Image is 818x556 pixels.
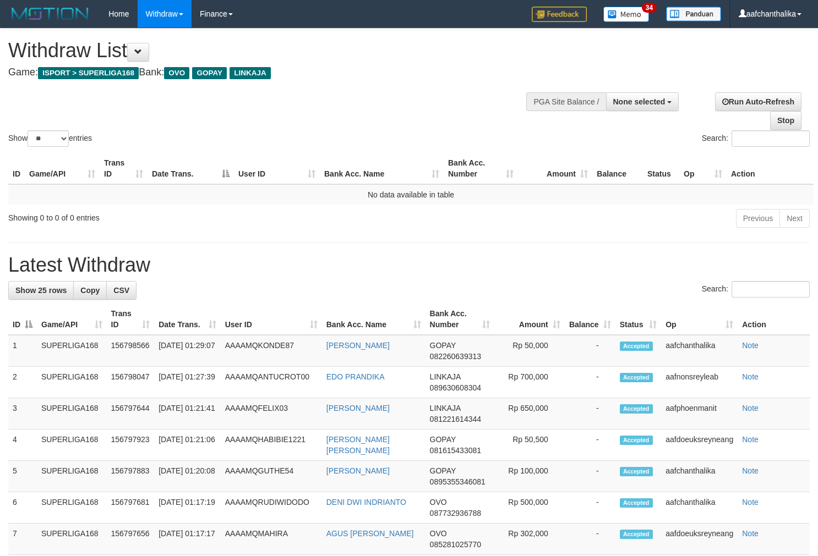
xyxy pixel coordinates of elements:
a: Note [742,466,759,475]
span: OVO [430,529,447,538]
a: [PERSON_NAME] [PERSON_NAME] [326,435,390,455]
td: 4 [8,430,37,461]
span: Accepted [620,404,653,414]
td: SUPERLIGA168 [37,335,107,367]
h1: Withdraw List [8,40,535,62]
td: - [565,367,615,398]
td: SUPERLIGA168 [37,492,107,524]
td: SUPERLIGA168 [37,430,107,461]
a: Note [742,341,759,350]
a: Copy [73,281,107,300]
th: Amount: activate to sort column ascending [518,153,592,184]
span: GOPAY [430,435,456,444]
td: Rp 50,500 [494,430,565,461]
span: None selected [613,97,666,106]
a: [PERSON_NAME] [326,466,390,475]
td: [DATE] 01:17:17 [154,524,221,555]
th: Status [643,153,679,184]
a: Previous [736,209,780,228]
span: CSV [113,286,129,295]
th: Balance: activate to sort column ascending [565,304,615,335]
a: AGUS [PERSON_NAME] [326,529,414,538]
td: [DATE] 01:17:19 [154,492,221,524]
td: AAAAMQRUDIWIDODO [221,492,322,524]
td: 7 [8,524,37,555]
span: GOPAY [192,67,227,79]
span: OVO [430,498,447,507]
span: Copy 0895355346081 to clipboard [430,477,486,486]
td: 5 [8,461,37,492]
td: 156797923 [107,430,155,461]
span: Accepted [620,467,653,476]
td: SUPERLIGA168 [37,367,107,398]
a: Note [742,435,759,444]
a: Note [742,404,759,412]
td: [DATE] 01:21:06 [154,430,221,461]
td: [DATE] 01:27:39 [154,367,221,398]
select: Showentries [28,130,69,147]
div: PGA Site Balance / [526,92,606,111]
th: ID [8,153,25,184]
th: Status: activate to sort column ascending [615,304,662,335]
td: aafchanthalika [661,461,738,492]
td: Rp 700,000 [494,367,565,398]
span: LINKAJA [430,404,461,412]
th: Trans ID: activate to sort column ascending [100,153,148,184]
td: - [565,492,615,524]
span: LINKAJA [430,372,461,381]
td: 156798047 [107,367,155,398]
span: Copy 085281025770 to clipboard [430,540,481,549]
td: AAAAMQFELIX03 [221,398,322,430]
td: 6 [8,492,37,524]
span: Copy 081221614344 to clipboard [430,415,481,423]
td: aafchanthalika [661,335,738,367]
a: Note [742,372,759,381]
a: [PERSON_NAME] [326,404,390,412]
span: Accepted [620,498,653,508]
th: Bank Acc. Name: activate to sort column ascending [322,304,426,335]
td: 3 [8,398,37,430]
td: [DATE] 01:20:08 [154,461,221,492]
th: Game/API: activate to sort column ascending [25,153,100,184]
a: Run Auto-Refresh [715,92,801,111]
td: Rp 100,000 [494,461,565,492]
a: Note [742,498,759,507]
img: Feedback.jpg [532,7,587,22]
td: - [565,461,615,492]
th: Action [738,304,810,335]
span: Copy 082260639313 to clipboard [430,352,481,361]
th: Amount: activate to sort column ascending [494,304,565,335]
td: Rp 302,000 [494,524,565,555]
th: Date Trans.: activate to sort column descending [148,153,234,184]
td: AAAAMQHABIBIE1221 [221,430,322,461]
td: - [565,398,615,430]
td: SUPERLIGA168 [37,461,107,492]
td: aafnonsreyleab [661,367,738,398]
a: CSV [106,281,137,300]
th: Bank Acc. Number: activate to sort column ascending [426,304,494,335]
div: Showing 0 to 0 of 0 entries [8,208,332,223]
span: Copy 081615433081 to clipboard [430,446,481,455]
a: Note [742,529,759,538]
td: 156798566 [107,335,155,367]
td: [DATE] 01:21:41 [154,398,221,430]
span: LINKAJA [230,67,271,79]
span: Accepted [620,342,653,351]
a: DENI DWI INDRIANTO [326,498,406,507]
th: Op: activate to sort column ascending [661,304,738,335]
span: Copy 089630608304 to clipboard [430,383,481,392]
th: Op: activate to sort column ascending [679,153,727,184]
td: - [565,335,615,367]
a: Stop [770,111,801,130]
img: MOTION_logo.png [8,5,92,22]
th: Balance [592,153,643,184]
td: - [565,524,615,555]
th: User ID: activate to sort column ascending [234,153,320,184]
img: Button%20Memo.svg [603,7,650,22]
input: Search: [732,281,810,298]
td: aafchanthalika [661,492,738,524]
a: Show 25 rows [8,281,74,300]
td: AAAAMQANTUCROT00 [221,367,322,398]
td: Rp 650,000 [494,398,565,430]
input: Search: [732,130,810,147]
